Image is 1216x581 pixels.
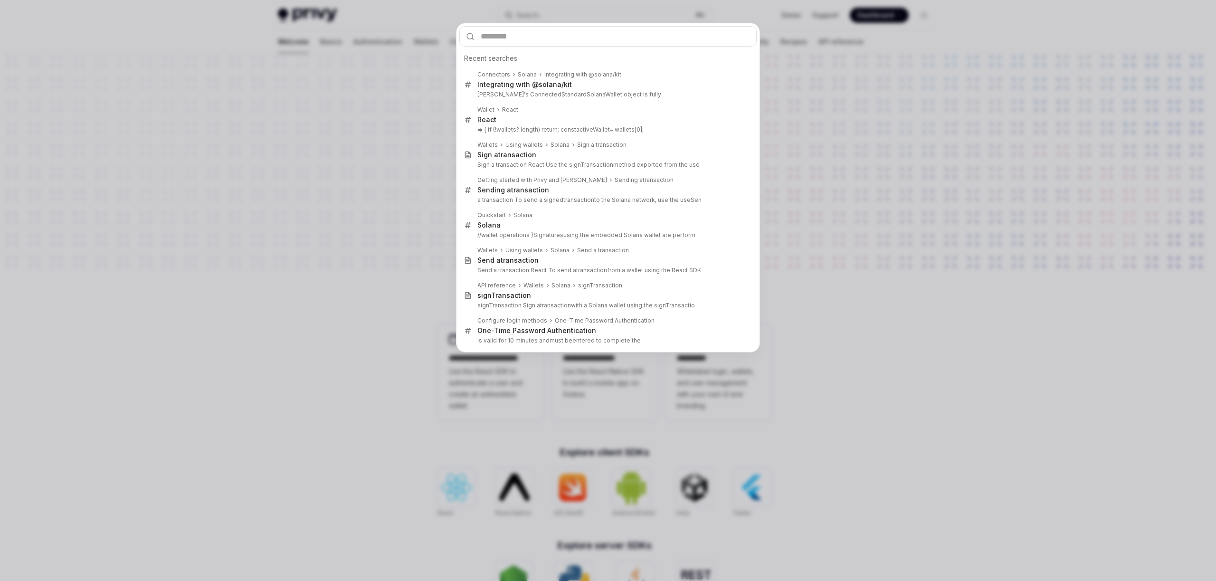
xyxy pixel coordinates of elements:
div: Solana [477,221,501,229]
p: Sign a transaction React Use the sign method exported from the use [477,161,737,169]
div: Wallets [477,141,498,149]
b: must be [550,337,572,344]
div: signTransaction [578,282,622,289]
b: transaction [643,176,674,183]
div: Connectors [477,71,510,78]
div: Getting started with Privy and [PERSON_NAME] [477,176,607,184]
div: Wallets [523,282,544,289]
b: Integrating with @solana/kit [477,80,572,88]
div: Configure login methods [477,317,547,324]
b: activeWallet [576,126,610,133]
div: Solana [513,211,532,219]
div: API reference [477,282,516,289]
b: Transaction [580,161,613,168]
div: One-Time Password Authentication [477,326,596,335]
p: //wallet operations } using the embedded Solana wallet are perform [477,231,737,239]
div: sign [477,291,531,300]
div: React [502,106,518,114]
b: transaction [563,196,594,203]
div: Sign a transaction [577,141,627,149]
div: Sending a [477,186,549,194]
div: Solana [551,141,570,149]
div: Quickstart [477,211,506,219]
b: transaction [498,151,536,159]
div: One-Time Password Authentication [555,317,655,324]
div: Sending a [615,176,674,184]
b: transaction [501,256,539,264]
b: transaction [540,302,571,309]
div: Using wallets [505,247,543,254]
span: Recent searches [464,54,517,63]
b: Transaction [491,291,531,299]
div: Send a transaction [577,247,629,254]
b: transaction [576,267,607,274]
div: Wallet [477,106,494,114]
p: Send a transaction React To send a from a wallet using the React SDK [477,267,737,274]
div: React [477,115,496,124]
p: is valid for 10 minutes and entered to complete the [477,337,737,344]
p: a transaction To send a signed to the Solana network, use the useSen [477,196,737,204]
div: Solana [551,282,570,289]
p: [PERSON_NAME]'s ConnectedStandardSolanaWallet object is fully [477,91,737,98]
div: Send a [477,256,539,265]
div: Using wallets [505,141,543,149]
p: => { if (!wallets?.length) return; const = wallets[0]; [477,126,737,133]
b: transaction [511,186,549,194]
b: Signatures [533,231,563,238]
div: Solana [518,71,537,78]
div: Integrating with @solana/kit [544,71,621,78]
div: Sign a [477,151,536,159]
div: Wallets [477,247,498,254]
div: Solana [551,247,570,254]
p: signTransaction Sign a with a Solana wallet using the signTransactio [477,302,737,309]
